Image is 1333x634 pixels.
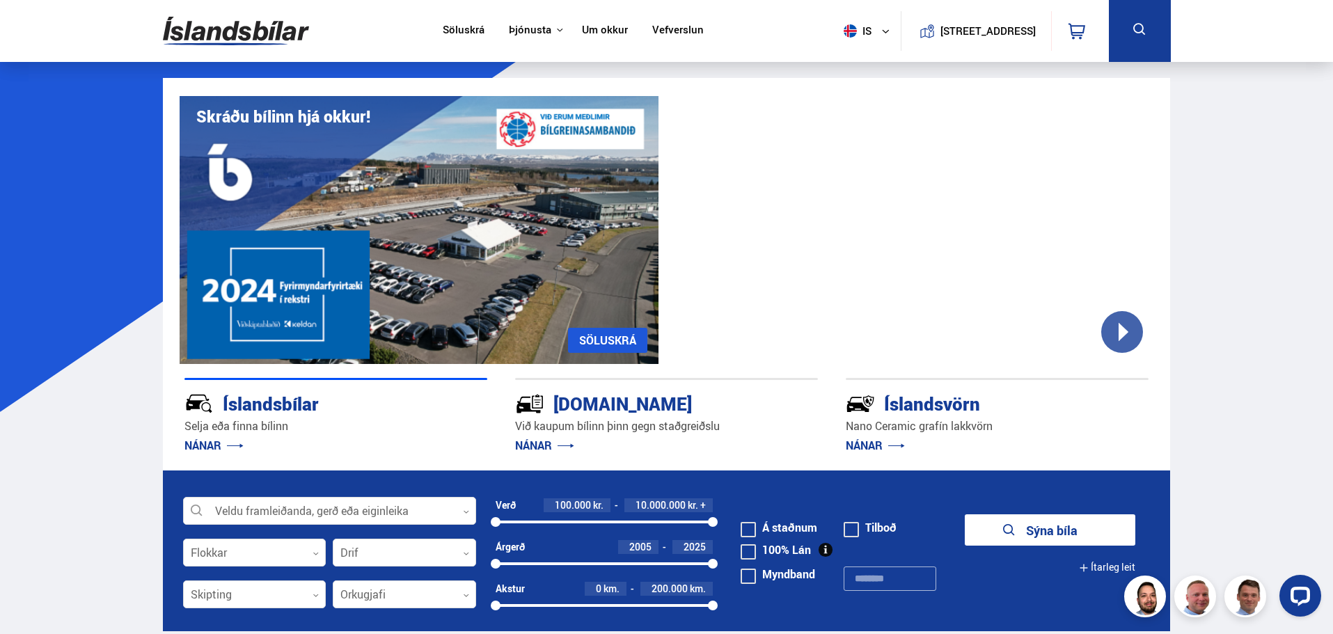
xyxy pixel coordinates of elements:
img: nhp88E3Fdnt1Opn2.png [1126,578,1168,619]
span: 2005 [629,540,652,553]
label: Á staðnum [741,522,817,533]
span: km. [604,583,620,594]
div: [DOMAIN_NAME] [515,390,768,415]
span: kr. [593,500,604,511]
button: [STREET_ADDRESS] [946,25,1031,37]
img: G0Ugv5HjCgRt.svg [163,8,309,54]
span: + [700,500,706,511]
label: Myndband [741,569,815,580]
span: 2025 [684,540,706,553]
button: is [838,10,901,51]
div: Íslandsvörn [846,390,1099,415]
span: is [838,24,873,38]
a: NÁNAR [846,438,905,453]
span: 10.000.000 [636,498,686,512]
p: Nano Ceramic grafín lakkvörn [846,418,1149,434]
a: Söluskrá [443,24,484,38]
img: siFngHWaQ9KaOqBr.png [1176,578,1218,619]
button: Þjónusta [509,24,551,37]
a: Vefverslun [652,24,704,38]
img: JRvxyua_JYH6wB4c.svg [184,389,214,418]
span: 0 [596,582,601,595]
div: Akstur [496,583,525,594]
a: Um okkur [582,24,628,38]
img: svg+xml;base64,PHN2ZyB4bWxucz0iaHR0cDovL3d3dy53My5vcmcvMjAwMC9zdmciIHdpZHRoPSI1MTIiIGhlaWdodD0iNT... [844,24,857,38]
h1: Skráðu bílinn hjá okkur! [196,107,370,126]
span: 100.000 [555,498,591,512]
a: SÖLUSKRÁ [568,328,647,353]
div: Íslandsbílar [184,390,438,415]
iframe: LiveChat chat widget [1268,569,1327,628]
img: tr5P-W3DuiFaO7aO.svg [515,389,544,418]
label: 100% Lán [741,544,811,555]
button: Ítarleg leit [1079,552,1135,583]
button: Sýna bíla [965,514,1135,546]
span: 200.000 [652,582,688,595]
a: NÁNAR [515,438,574,453]
span: km. [690,583,706,594]
label: Tilboð [844,522,897,533]
a: [STREET_ADDRESS] [908,11,1043,51]
div: Árgerð [496,541,525,553]
p: Við kaupum bílinn þinn gegn staðgreiðslu [515,418,818,434]
img: -Svtn6bYgwAsiwNX.svg [846,389,875,418]
span: kr. [688,500,698,511]
p: Selja eða finna bílinn [184,418,487,434]
a: NÁNAR [184,438,244,453]
div: Verð [496,500,516,511]
img: FbJEzSuNWCJXmdc-.webp [1226,578,1268,619]
img: eKx6w-_Home_640_.png [180,96,658,364]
